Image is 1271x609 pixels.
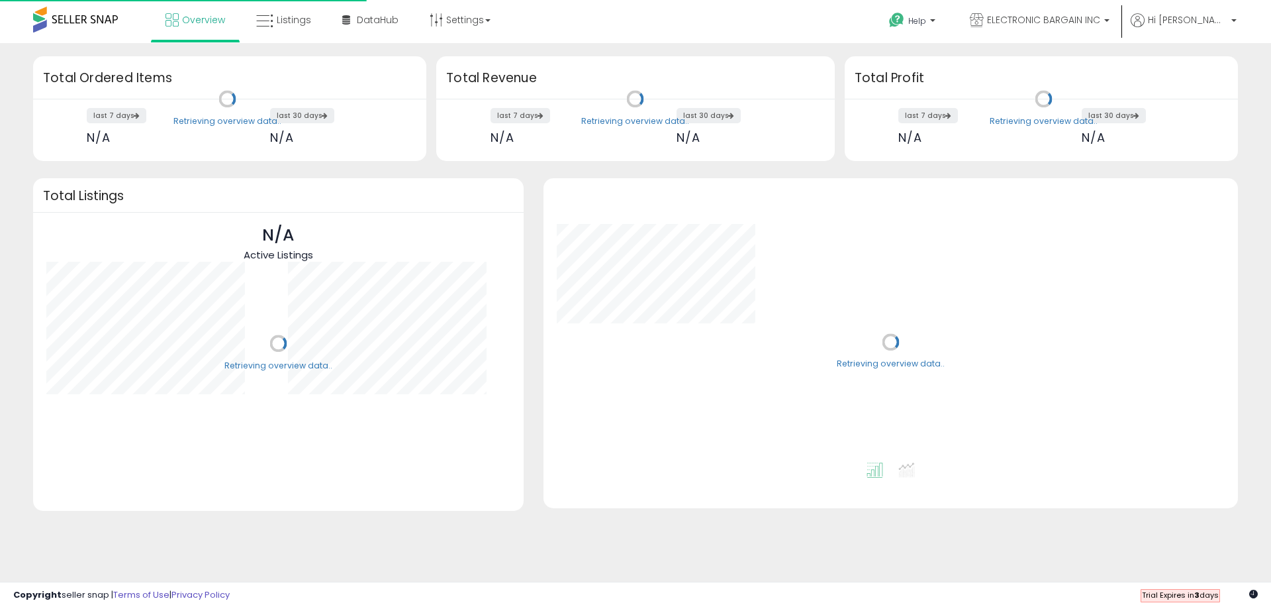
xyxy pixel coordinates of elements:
[878,2,949,43] a: Help
[1148,13,1227,27] span: Hi [PERSON_NAME]
[277,13,311,27] span: Listings
[171,588,230,601] a: Privacy Policy
[990,115,1098,127] div: Retrieving overview data..
[1131,13,1237,43] a: Hi [PERSON_NAME]
[908,15,926,27] span: Help
[888,12,905,28] i: Get Help
[182,13,225,27] span: Overview
[13,588,62,601] strong: Copyright
[1194,590,1200,600] b: 3
[581,115,689,127] div: Retrieving overview data..
[13,589,230,602] div: seller snap | |
[173,115,281,127] div: Retrieving overview data..
[837,359,945,370] div: Retrieving overview data..
[1142,590,1219,600] span: Trial Expires in days
[224,360,332,372] div: Retrieving overview data..
[987,13,1100,27] span: ELECTRONIC BARGAIN INC
[113,588,169,601] a: Terms of Use
[357,13,399,27] span: DataHub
